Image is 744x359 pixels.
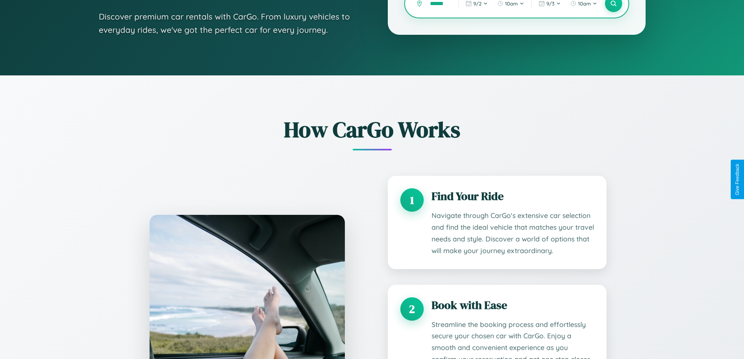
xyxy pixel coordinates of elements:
[578,0,591,7] span: 10am
[400,188,424,212] div: 1
[505,0,518,7] span: 10am
[473,0,482,7] span: 9 / 2
[138,114,607,145] h2: How CarGo Works
[432,210,594,257] p: Navigate through CarGo's extensive car selection and find the ideal vehicle that matches your tra...
[99,10,357,36] p: Discover premium car rentals with CarGo. From luxury vehicles to everyday rides, we've got the pe...
[432,297,594,313] h3: Book with Ease
[400,297,424,321] div: 2
[546,0,555,7] span: 9 / 3
[432,188,594,204] h3: Find Your Ride
[735,164,740,195] div: Give Feedback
